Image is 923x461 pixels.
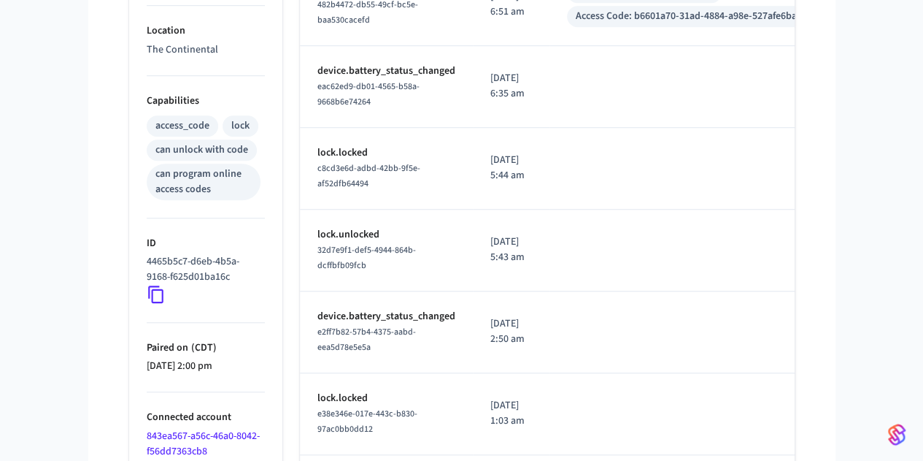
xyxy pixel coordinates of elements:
[147,42,265,58] p: The Continental
[155,118,209,134] div: access_code
[317,64,455,79] p: device.battery_status_changed
[317,145,455,161] p: lock.locked
[147,254,259,285] p: 4465b5c7-d6eb-4b5a-9168-f625d01ba16c
[317,162,420,190] span: c8cd3e6d-adbd-42bb-9f5e-af52dfb64494
[147,236,265,251] p: ID
[317,326,416,354] span: e2ff7b82-57b4-4375-aabd-eea5d78e5e5a
[147,94,265,109] p: Capabilities
[231,118,250,134] div: lock
[317,80,420,108] span: eac62ed9-db01-4565-b58a-9668b6e74264
[490,71,532,102] p: [DATE] 6:35 am
[155,167,252,197] div: can program online access codes
[147,410,265,425] p: Connected account
[147,23,265,39] p: Location
[147,340,265,356] p: Paired on
[188,340,217,355] span: ( CDT )
[155,142,248,158] div: can unlock with code
[490,316,532,347] p: [DATE] 2:50 am
[317,391,455,406] p: lock.locked
[888,423,905,446] img: SeamLogoGradient.69752ec5.svg
[317,227,455,243] p: lock.unlocked
[576,9,812,24] div: Access Code: b6601a70-31ad-4884-a98e-527afe6ba397
[317,244,416,272] span: 32d7e9f1-def5-4944-864b-dcffbfb09fcb
[317,408,417,435] span: e38e346e-017e-443c-b830-97ac0bb0dd12
[147,429,260,459] a: 843ea567-a56c-46a0-8042-f56dd7363cb8
[147,359,265,374] p: [DATE] 2:00 pm
[317,309,455,324] p: device.battery_status_changed
[490,398,532,429] p: [DATE] 1:03 am
[490,153,532,183] p: [DATE] 5:44 am
[490,235,532,265] p: [DATE] 5:43 am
